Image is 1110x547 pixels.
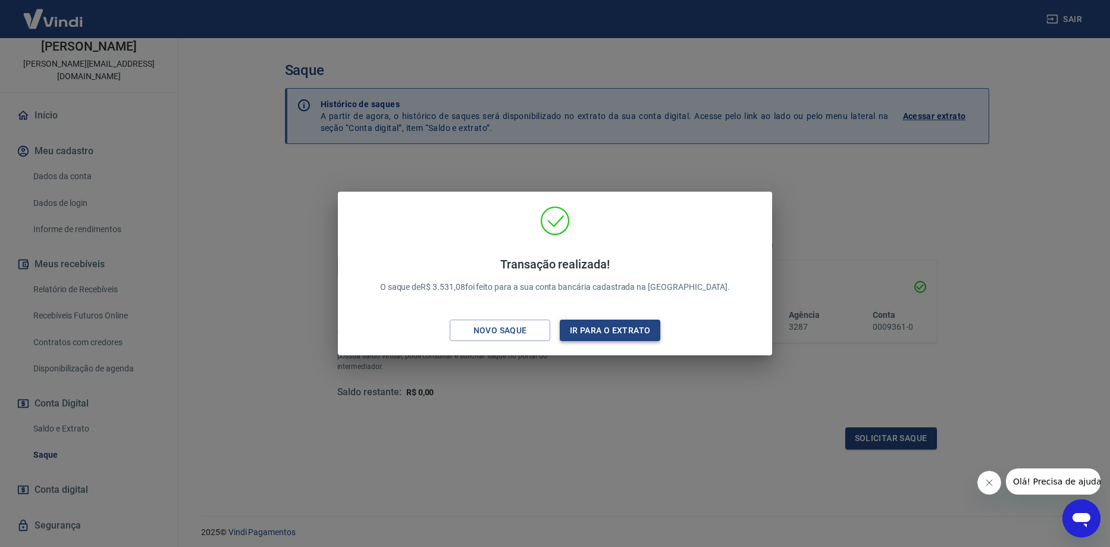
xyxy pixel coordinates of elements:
[1062,499,1100,537] iframe: Botão para abrir a janela de mensagens
[450,320,550,342] button: Novo saque
[1006,468,1100,495] iframe: Mensagem da empresa
[380,257,730,293] p: O saque de R$ 3.531,08 foi feito para a sua conta bancária cadastrada na [GEOGRAPHIC_DATA].
[7,8,100,18] span: Olá! Precisa de ajuda?
[459,323,541,338] div: Novo saque
[560,320,660,342] button: Ir para o extrato
[380,257,730,271] h4: Transação realizada!
[977,471,1001,495] iframe: Fechar mensagem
